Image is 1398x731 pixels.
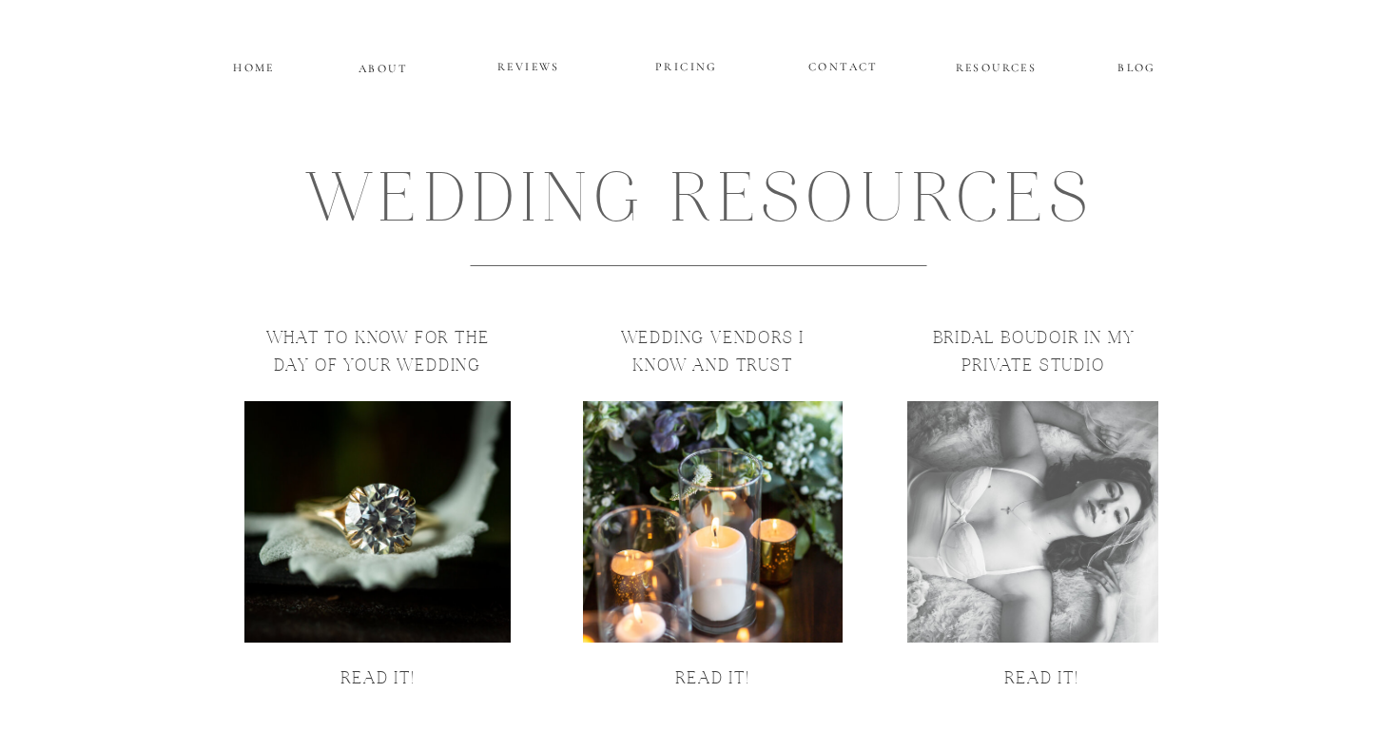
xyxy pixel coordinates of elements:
a: read it! [473,667,953,702]
h2: bridal boudoir in my private studio [922,327,1145,406]
h2: wedding vendors I know and trust [601,327,825,406]
a: PRICING [630,56,744,79]
a: RESOURCES [953,57,1039,73]
a: CONTACT [808,56,878,72]
a: HOME [230,57,278,73]
a: ABOUT [359,58,408,74]
a: read it! [802,667,1282,702]
a: read it! [138,667,618,702]
a: BLOG [1094,57,1180,73]
h1: wedding resources [263,152,1136,256]
h2: what to know for the day of your wedding [254,327,501,401]
a: REVIEWS [472,56,586,79]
